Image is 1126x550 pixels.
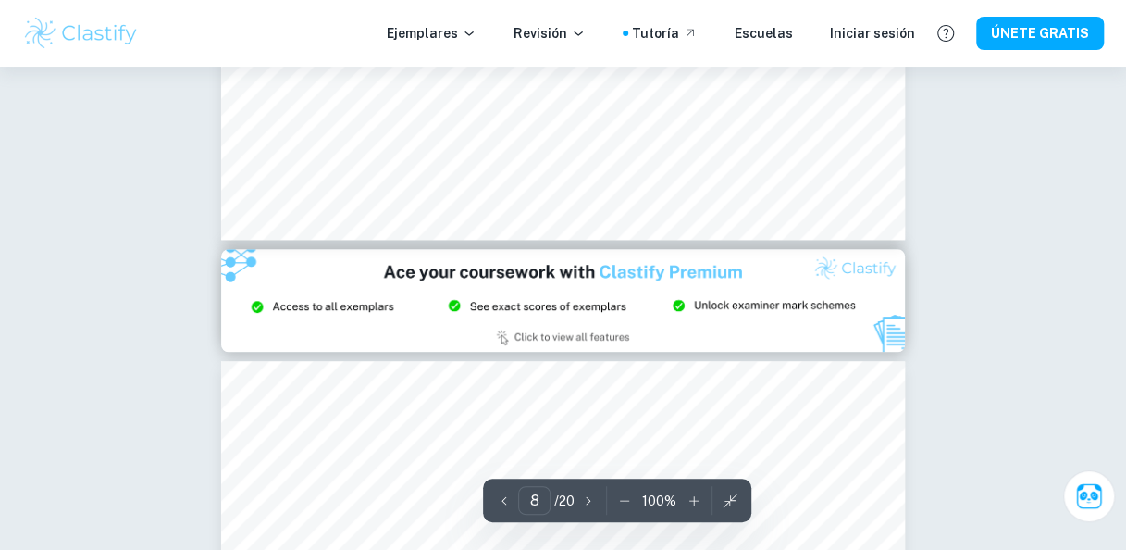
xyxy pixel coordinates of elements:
[976,17,1104,50] button: ÚNETE GRATIS
[554,491,575,511] p: /
[514,23,567,44] font: Revisión
[632,23,698,44] a: Tutoría
[830,23,915,44] a: Iniciar sesión
[221,249,905,352] img: Anuncio
[642,494,664,508] font: 100
[991,22,1089,44] font: ÚNETE GRATIS
[642,491,676,511] p: %
[632,23,679,44] font: Tutoría
[22,15,140,52] img: Logotipo de Clastify
[735,23,793,44] a: Escuelas
[1063,470,1115,522] button: Pregúntale a Clai
[387,23,458,44] font: Ejemplares
[559,494,575,508] font: 20
[930,18,961,49] button: Ayuda y comentarios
